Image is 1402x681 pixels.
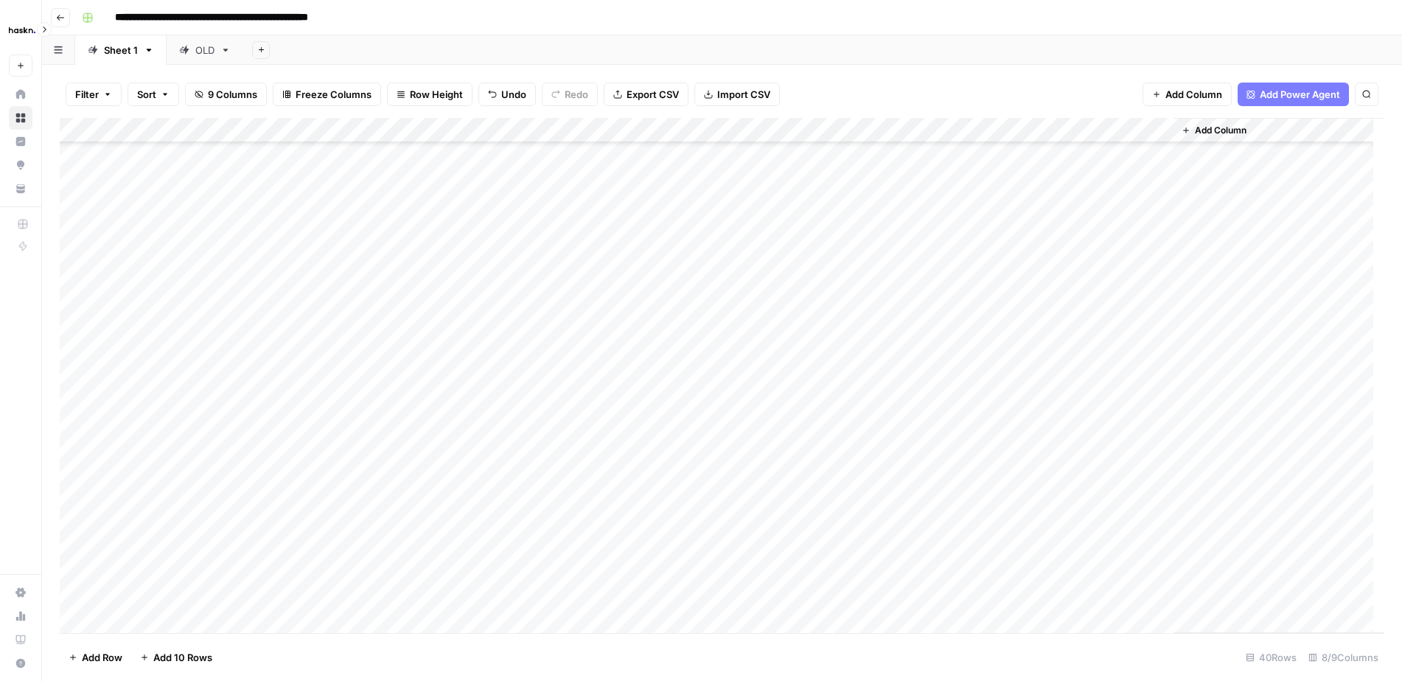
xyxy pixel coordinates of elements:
[627,87,679,102] span: Export CSV
[542,83,598,106] button: Redo
[195,43,215,57] div: OLD
[104,43,138,57] div: Sheet 1
[1302,646,1384,669] div: 8/9 Columns
[1260,87,1340,102] span: Add Power Agent
[9,628,32,652] a: Learning Hub
[167,35,243,65] a: OLD
[565,87,588,102] span: Redo
[1165,87,1222,102] span: Add Column
[82,650,122,665] span: Add Row
[273,83,381,106] button: Freeze Columns
[9,153,32,177] a: Opportunities
[604,83,688,106] button: Export CSV
[75,87,99,102] span: Filter
[296,87,372,102] span: Freeze Columns
[387,83,472,106] button: Row Height
[9,83,32,106] a: Home
[1176,121,1252,140] button: Add Column
[1238,83,1349,106] button: Add Power Agent
[128,83,179,106] button: Sort
[717,87,770,102] span: Import CSV
[478,83,536,106] button: Undo
[9,652,32,675] button: Help + Support
[9,12,32,49] button: Workspace: Haskn
[9,17,35,43] img: Haskn Logo
[9,106,32,130] a: Browse
[410,87,463,102] span: Row Height
[9,581,32,604] a: Settings
[501,87,526,102] span: Undo
[9,604,32,628] a: Usage
[131,646,221,669] button: Add 10 Rows
[208,87,257,102] span: 9 Columns
[9,177,32,200] a: Your Data
[1240,646,1302,669] div: 40 Rows
[60,646,131,669] button: Add Row
[185,83,267,106] button: 9 Columns
[153,650,212,665] span: Add 10 Rows
[137,87,156,102] span: Sort
[9,130,32,153] a: Insights
[1143,83,1232,106] button: Add Column
[1195,124,1246,137] span: Add Column
[75,35,167,65] a: Sheet 1
[66,83,122,106] button: Filter
[694,83,780,106] button: Import CSV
